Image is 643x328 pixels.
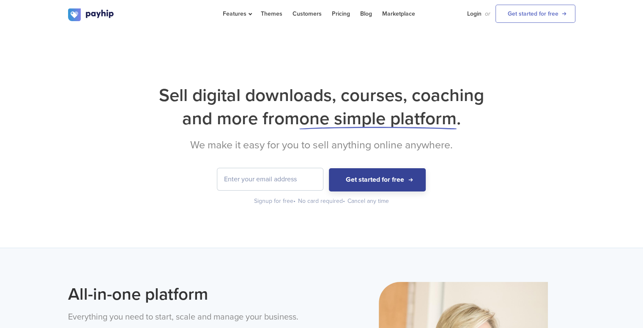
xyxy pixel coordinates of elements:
span: . [457,108,461,129]
input: Enter your email address [217,168,323,190]
button: Get started for free [329,168,426,191]
div: Cancel any time [347,197,389,205]
h2: We make it easy for you to sell anything online anywhere. [68,139,575,151]
h2: All-in-one platform [68,282,315,306]
span: • [343,197,345,205]
img: logo.svg [68,8,115,21]
div: Signup for free [254,197,296,205]
span: Features [223,10,251,17]
p: Everything you need to start, scale and manage your business. [68,311,315,324]
h1: Sell digital downloads, courses, coaching and more from [68,84,575,130]
span: • [293,197,296,205]
span: one simple platform [299,108,457,129]
div: No card required [298,197,346,205]
a: Get started for free [495,5,575,23]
